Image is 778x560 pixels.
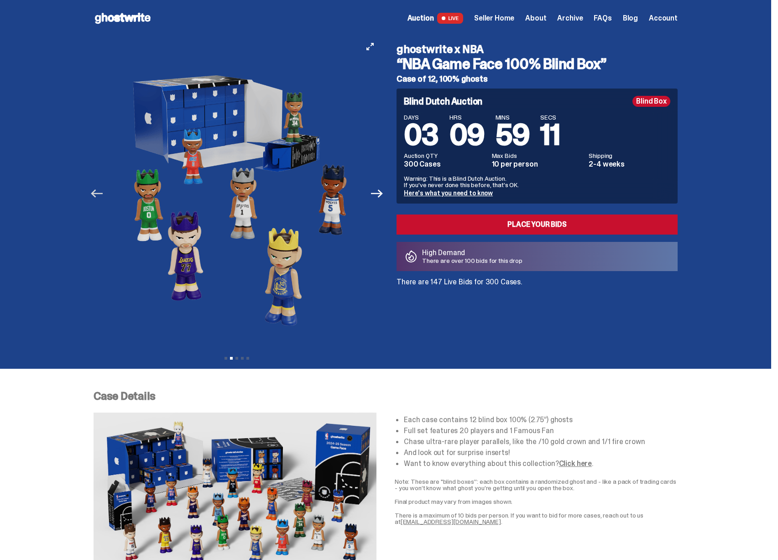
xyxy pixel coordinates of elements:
[397,44,678,55] h4: ghostwrite x NBA
[404,416,678,424] li: Each case contains 12 blind box 100% (2.75”) ghosts
[404,460,678,467] li: Want to know everything about this collection? .
[404,427,678,434] li: Full set features 20 players and 1 Famous Fan
[594,15,611,22] a: FAQs
[94,391,678,402] p: Case Details
[540,116,560,154] span: 11
[449,114,485,120] span: HRS
[474,15,514,22] a: Seller Home
[492,161,584,168] dd: 10 per person
[623,15,638,22] a: Blog
[230,357,233,360] button: View slide 2
[397,278,678,286] p: There are 147 Live Bids for 300 Cases.
[397,57,678,71] h3: “NBA Game Face 100% Blind Box”
[649,15,678,22] a: Account
[404,161,486,168] dd: 300 Cases
[404,438,678,445] li: Chase ultra-rare player parallels, like the /10 gold crown and 1/1 fire crown
[449,116,485,154] span: 09
[496,116,530,154] span: 59
[437,13,463,24] span: LIVE
[404,449,678,456] li: And look out for surprise inserts!
[404,116,439,154] span: 03
[589,152,670,159] dt: Shipping
[404,152,486,159] dt: Auction QTY
[111,37,362,351] img: NBA-Hero-2.png
[365,41,376,52] button: View full-screen
[492,152,584,159] dt: Max Bids
[632,96,670,107] div: Blind Box
[367,183,387,204] button: Next
[422,257,522,264] p: There are over 100 bids for this drop
[404,189,493,197] a: Here's what you need to know
[235,357,238,360] button: View slide 3
[395,478,678,491] p: Note: These are "blind boxes”: each box contains a randomized ghost and - like a pack of trading ...
[395,512,678,525] p: There is a maximum of 10 bids per person. If you want to bid for more cases, reach out to us at .
[557,15,583,22] a: Archive
[407,15,434,22] span: Auction
[525,15,546,22] a: About
[404,114,439,120] span: DAYS
[225,357,227,360] button: View slide 1
[395,498,678,505] p: Final product may vary from images shown.
[407,13,463,24] a: Auction LIVE
[559,459,592,468] a: Click here
[422,249,522,256] p: High Demand
[496,114,530,120] span: MINS
[87,183,107,204] button: Previous
[397,215,678,235] a: Place your Bids
[246,357,249,360] button: View slide 5
[241,357,244,360] button: View slide 4
[404,97,482,106] h4: Blind Dutch Auction
[404,175,670,188] p: Warning: This is a Blind Dutch Auction. If you’ve never done this before, that’s OK.
[401,518,501,526] a: [EMAIL_ADDRESS][DOMAIN_NAME]
[589,161,670,168] dd: 2-4 weeks
[397,75,678,83] h5: Case of 12, 100% ghosts
[540,114,560,120] span: SECS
